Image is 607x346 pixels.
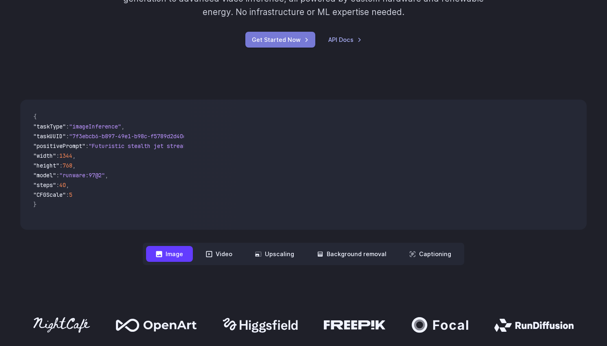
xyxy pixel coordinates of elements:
span: , [105,172,108,179]
span: , [72,152,76,159]
span: "model" [33,172,56,179]
span: "imageInference" [69,123,121,130]
span: : [85,142,89,150]
span: : [56,172,59,179]
span: { [33,113,37,120]
span: "positivePrompt" [33,142,85,150]
span: : [56,181,59,189]
span: : [56,152,59,159]
span: "width" [33,152,56,159]
span: "7f3ebcb6-b897-49e1-b98c-f5789d2d40d7" [69,133,193,140]
span: "runware:97@2" [59,172,105,179]
span: , [66,181,69,189]
span: "taskType" [33,123,66,130]
span: "taskUUID" [33,133,66,140]
span: "CFGScale" [33,191,66,198]
span: 5 [69,191,72,198]
span: 768 [63,162,72,169]
button: Image [146,246,193,262]
button: Background removal [307,246,396,262]
span: : [66,191,69,198]
span: "steps" [33,181,56,189]
button: Video [196,246,242,262]
span: , [72,162,76,169]
span: : [59,162,63,169]
span: : [66,133,69,140]
span: 40 [59,181,66,189]
span: } [33,201,37,208]
span: "Futuristic stealth jet streaking through a neon-lit cityscape with glowing purple exhaust" [89,142,385,150]
a: API Docs [328,35,362,44]
a: Get Started Now [245,32,315,48]
span: 1344 [59,152,72,159]
span: , [121,123,124,130]
button: Upscaling [245,246,304,262]
span: : [66,123,69,130]
span: "height" [33,162,59,169]
button: Captioning [400,246,461,262]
